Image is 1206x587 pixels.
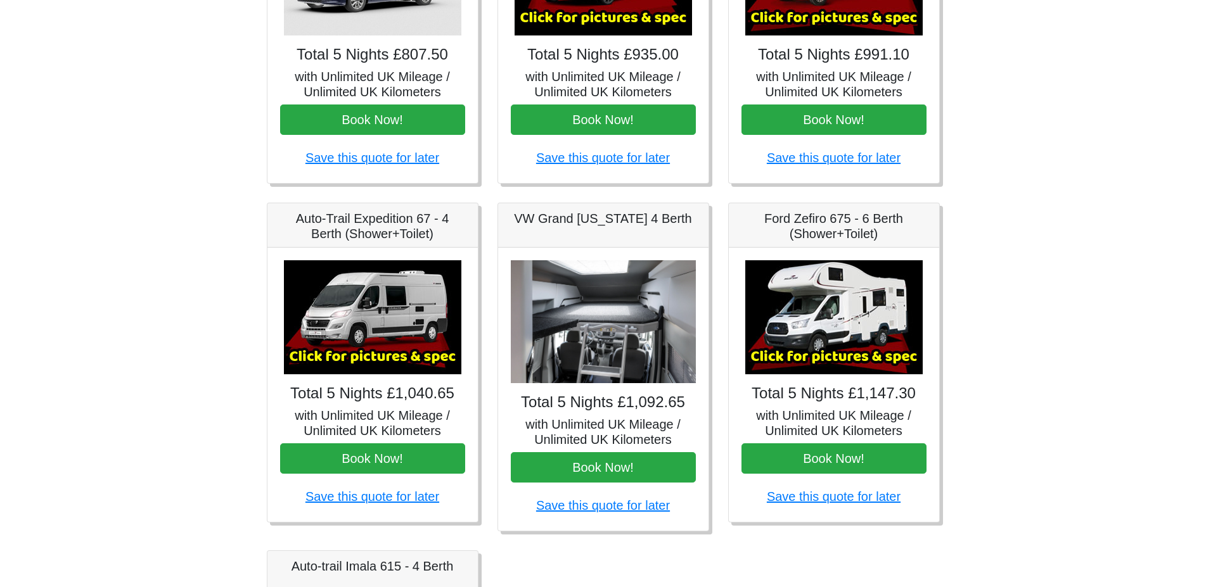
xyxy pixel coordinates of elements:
[741,104,927,135] button: Book Now!
[511,46,696,64] h4: Total 5 Nights £935.00
[511,69,696,99] h5: with Unlimited UK Mileage / Unlimited UK Kilometers
[511,452,696,483] button: Book Now!
[741,443,927,474] button: Book Now!
[511,393,696,412] h4: Total 5 Nights £1,092.65
[280,46,465,64] h4: Total 5 Nights £807.50
[741,384,927,403] h4: Total 5 Nights £1,147.30
[741,46,927,64] h4: Total 5 Nights £991.10
[741,69,927,99] h5: with Unlimited UK Mileage / Unlimited UK Kilometers
[536,498,670,512] a: Save this quote for later
[741,211,927,241] h5: Ford Zefiro 675 - 6 Berth (Shower+Toilet)
[511,260,696,384] img: VW Grand California 4 Berth
[284,260,461,374] img: Auto-Trail Expedition 67 - 4 Berth (Shower+Toilet)
[767,151,901,165] a: Save this quote for later
[536,151,670,165] a: Save this quote for later
[280,104,465,135] button: Book Now!
[305,489,439,503] a: Save this quote for later
[280,408,465,438] h5: with Unlimited UK Mileage / Unlimited UK Kilometers
[741,408,927,438] h5: with Unlimited UK Mileage / Unlimited UK Kilometers
[305,151,439,165] a: Save this quote for later
[511,417,696,447] h5: with Unlimited UK Mileage / Unlimited UK Kilometers
[767,489,901,503] a: Save this quote for later
[280,559,465,574] h5: Auto-trail Imala 615 - 4 Berth
[745,260,923,374] img: Ford Zefiro 675 - 6 Berth (Shower+Toilet)
[280,443,465,474] button: Book Now!
[280,211,465,241] h5: Auto-Trail Expedition 67 - 4 Berth (Shower+Toilet)
[280,384,465,403] h4: Total 5 Nights £1,040.65
[280,69,465,99] h5: with Unlimited UK Mileage / Unlimited UK Kilometers
[511,211,696,226] h5: VW Grand [US_STATE] 4 Berth
[511,104,696,135] button: Book Now!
